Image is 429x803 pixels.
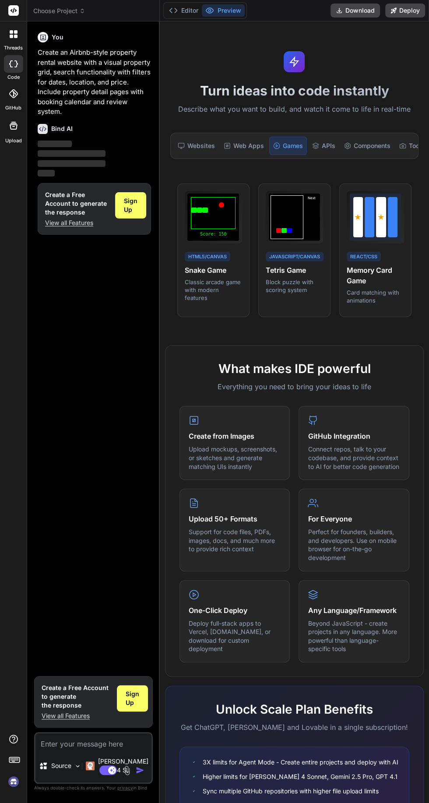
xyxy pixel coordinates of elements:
h1: Turn ideas into code instantly [165,83,424,99]
p: Always double-check its answers. Your in Bind [34,784,153,792]
p: [PERSON_NAME] 4 S.. [98,757,148,775]
p: Describe what you want to build, and watch it come to life in real-time [165,104,424,115]
p: Everything you need to bring your ideas to life [179,381,409,392]
div: Components [341,137,394,155]
h4: Upload 50+ Formats [189,514,281,524]
img: icon [136,766,144,775]
h4: Memory Card Game [347,265,404,286]
h4: GitHub Integration [308,431,400,441]
span: ‌ [38,141,72,147]
button: Editor [165,4,202,17]
span: Sign Up [124,197,137,214]
h6: Bind AI [51,124,73,133]
span: Choose Project [33,7,85,15]
p: Support for code files, PDFs, images, docs, and much more to provide rich context [189,528,281,553]
h4: For Everyone [308,514,400,524]
h2: Unlock Scale Plan Benefits [179,700,409,718]
div: Score: 150 [191,231,236,237]
label: GitHub [5,104,21,112]
p: Beyond JavaScript - create projects in any language. More powerful than language-specific tools [308,619,400,653]
span: privacy [117,785,133,790]
button: Download [331,4,380,18]
label: Upload [5,137,22,144]
div: HTML5/Canvas [185,252,230,262]
div: React/CSS [347,252,381,262]
img: Claude 4 Sonnet [86,761,95,770]
div: Next [305,195,318,239]
p: Upload mockups, screenshots, or sketches and generate matching UIs instantly [189,445,281,471]
div: Games [269,137,307,155]
div: Web Apps [220,137,267,155]
div: APIs [309,137,339,155]
div: Websites [174,137,218,155]
span: 3X limits for Agent Mode - Create entire projects and deploy with AI [203,757,398,767]
p: Create an Airbnb-style property rental website with a visual property grid, search functionality ... [38,48,151,117]
h1: Create a Free Account to generate the response [45,190,108,217]
img: attachment [122,765,132,775]
p: Deploy full-stack apps to Vercel, [DOMAIN_NAME], or download for custom deployment [189,619,281,653]
p: Card matching with animations [347,289,404,304]
span: ‌ [38,160,105,167]
h4: Tetris Game [266,265,323,275]
p: Block puzzle with scoring system [266,278,323,294]
p: Classic arcade game with modern features [185,278,242,302]
p: Source [51,761,71,770]
p: Get ChatGPT, [PERSON_NAME] and Lovable in a single subscription! [179,722,409,733]
img: Pick Models [74,762,81,770]
p: View all Features [45,218,108,227]
h4: Snake Game [185,265,242,275]
h4: One-Click Deploy [189,605,281,616]
img: signin [6,774,21,789]
h6: You [52,33,63,42]
button: Preview [202,4,245,17]
p: View all Features [42,711,110,720]
label: code [7,74,20,81]
div: Tools [396,137,428,155]
span: ‌ [38,170,55,176]
p: Perfect for founders, builders, and developers. Use on mobile browser for on-the-go development [308,528,400,562]
h2: What makes IDE powerful [179,359,409,378]
p: Connect repos, talk to your codebase, and provide context to AI for better code generation [308,445,400,471]
div: JavaScript/Canvas [266,252,324,262]
button: Deploy [385,4,425,18]
h4: Create from Images [189,431,281,441]
span: Sign Up [126,690,139,707]
h4: Any Language/Framework [308,605,400,616]
h1: Create a Free Account to generate the response [42,683,110,710]
span: Higher limits for [PERSON_NAME] 4 Sonnet, Gemini 2.5 Pro, GPT 4.1 [203,772,397,781]
span: ‌ [38,150,105,157]
label: threads [4,44,23,52]
span: Sync multiple GitHub repositories with higher file upload limits [203,786,379,796]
